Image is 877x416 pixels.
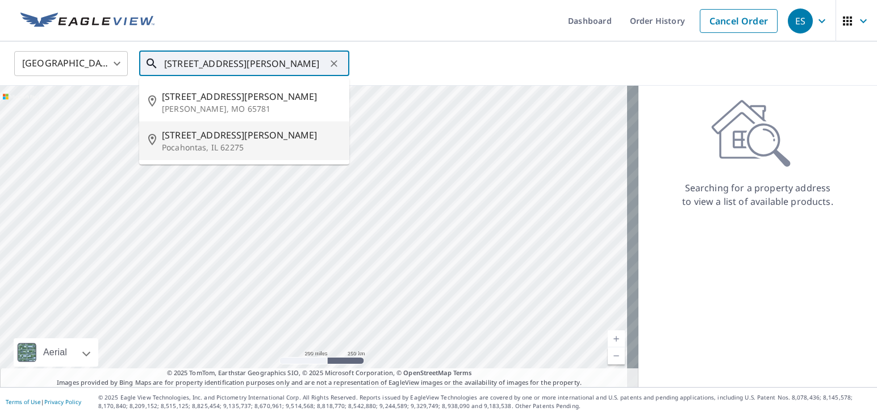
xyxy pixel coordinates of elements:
span: [STREET_ADDRESS][PERSON_NAME] [162,90,340,103]
div: ES [788,9,813,33]
p: Pocahontas, IL 62275 [162,142,340,153]
button: Clear [326,56,342,72]
input: Search by address or latitude-longitude [164,48,326,79]
a: Current Level 5, Zoom Out [608,347,625,364]
p: [PERSON_NAME], MO 65781 [162,103,340,115]
span: © 2025 TomTom, Earthstar Geographics SIO, © 2025 Microsoft Corporation, © [167,368,472,378]
a: Current Level 5, Zoom In [608,330,625,347]
a: Terms of Use [6,398,41,406]
a: Terms [453,368,472,377]
span: [STREET_ADDRESS][PERSON_NAME] [162,128,340,142]
a: Cancel Order [700,9,778,33]
div: Aerial [40,338,70,367]
div: [GEOGRAPHIC_DATA] [14,48,128,79]
p: Searching for a property address to view a list of available products. [682,181,834,208]
a: OpenStreetMap [403,368,451,377]
a: Privacy Policy [44,398,81,406]
div: Aerial [14,338,98,367]
img: EV Logo [20,12,154,30]
p: | [6,398,81,405]
p: © 2025 Eagle View Technologies, Inc. and Pictometry International Corp. All Rights Reserved. Repo... [98,393,871,410]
